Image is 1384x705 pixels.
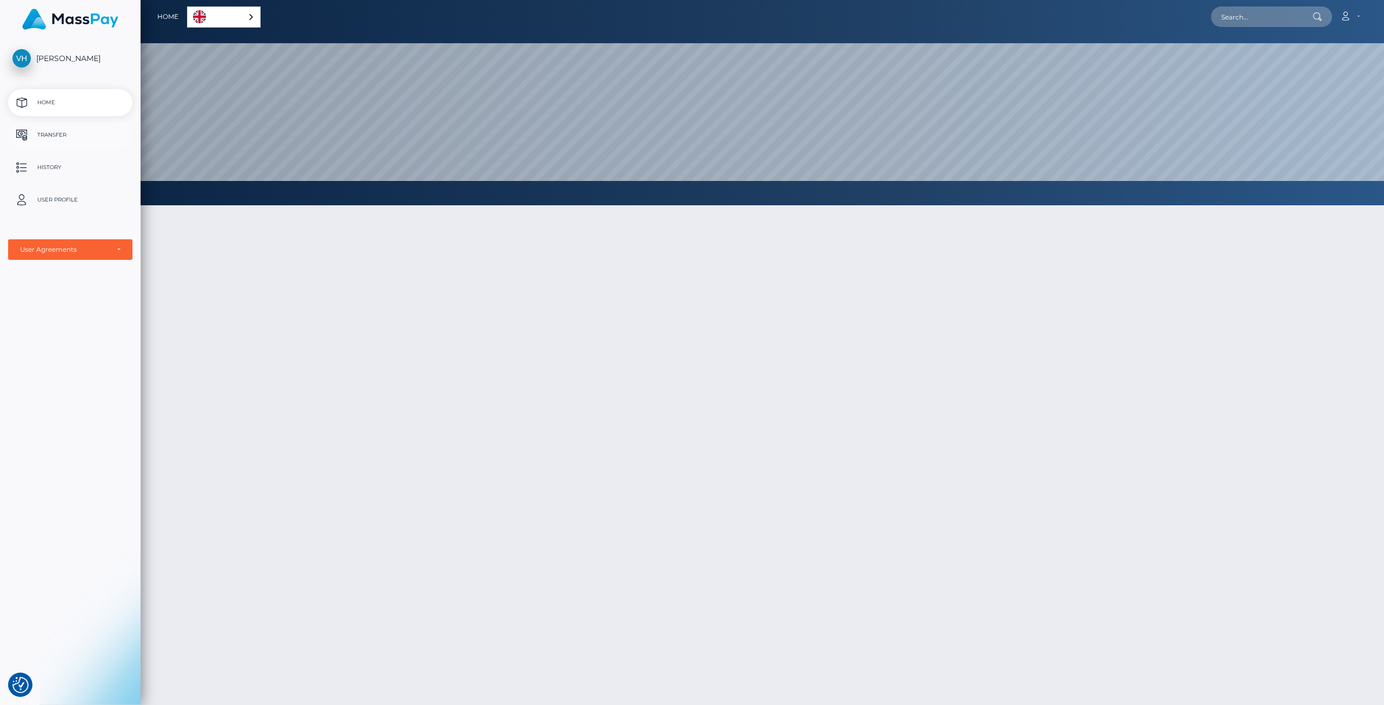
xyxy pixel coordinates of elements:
[188,7,260,27] a: English
[8,154,132,181] a: History
[1211,6,1313,27] input: Search...
[12,95,128,111] p: Home
[8,122,132,149] a: Transfer
[12,677,29,693] img: Revisit consent button
[187,6,261,28] aside: Language selected: English
[22,9,118,30] img: MassPay
[187,6,261,28] div: Language
[8,239,132,260] button: User Agreements
[12,192,128,208] p: User Profile
[157,5,178,28] a: Home
[12,127,128,143] p: Transfer
[8,89,132,116] a: Home
[8,186,132,213] a: User Profile
[12,159,128,176] p: History
[12,677,29,693] button: Consent Preferences
[8,53,132,63] span: [PERSON_NAME]
[20,245,109,254] div: User Agreements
